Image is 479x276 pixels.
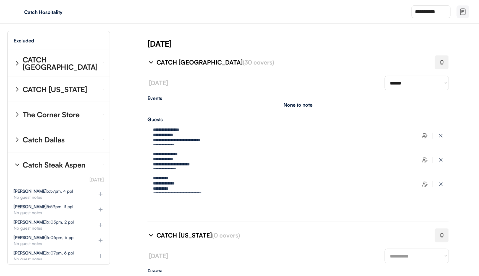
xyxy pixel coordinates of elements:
[422,133,428,139] img: users-edit.svg
[459,8,467,15] img: file-02.svg
[98,253,104,259] img: plus%20%281%29.svg
[23,56,98,71] div: CATCH [GEOGRAPHIC_DATA]
[438,157,444,163] img: x-close%20%283%29.svg
[14,251,74,255] div: 6:07pm, 6 ppl
[14,204,47,209] strong: [PERSON_NAME]
[14,195,88,199] div: No guest notes
[14,219,47,224] strong: [PERSON_NAME]
[14,220,74,224] div: 6:05pm, 2 ppl
[14,161,21,168] img: chevron-right%20%281%29.svg
[14,38,34,43] div: Excluded
[243,58,274,66] font: (30 covers)
[14,235,47,240] strong: [PERSON_NAME]
[14,257,88,261] div: No guest notes
[147,96,449,101] div: Events
[149,252,168,260] font: [DATE]
[149,79,168,87] font: [DATE]
[14,226,88,230] div: No guest notes
[23,86,87,93] div: CATCH [US_STATE]
[147,59,155,66] img: chevron-right%20%281%29.svg
[98,238,104,244] img: plus%20%281%29.svg
[98,222,104,228] img: plus%20%281%29.svg
[14,211,88,215] div: No guest notes
[89,177,104,183] font: [DATE]
[14,189,73,193] div: 5:57pm, 4 ppl
[14,205,73,209] div: 5:59pm, 3 ppl
[438,181,444,187] img: x-close%20%283%29.svg
[23,136,65,143] div: Catch Dallas
[24,10,100,15] div: Catch Hospitality
[23,111,79,118] div: The Corner Store
[23,161,86,168] div: Catch Steak Aspen
[147,269,449,274] div: Events
[147,38,479,49] div: [DATE]
[98,191,104,197] img: plus%20%281%29.svg
[14,136,21,143] img: chevron-right%20%281%29.svg
[14,111,21,118] img: chevron-right%20%281%29.svg
[14,60,21,67] img: chevron-right%20%281%29.svg
[422,157,428,163] img: users-edit.svg
[147,117,449,122] div: Guests
[147,232,155,239] img: chevron-right%20%281%29.svg
[422,181,428,187] img: users-edit.svg
[157,58,428,67] div: CATCH [GEOGRAPHIC_DATA]
[157,231,428,240] div: CATCH [US_STATE]
[284,102,313,107] div: None to note
[98,207,104,213] img: plus%20%281%29.svg
[12,7,22,17] img: yH5BAEAAAAALAAAAAABAAEAAAIBRAA7
[14,235,74,240] div: 6:06pm, 6 ppl
[212,231,240,239] font: (0 covers)
[14,86,21,93] img: chevron-right%20%281%29.svg
[14,250,47,255] strong: [PERSON_NAME]
[438,133,444,139] img: x-close%20%283%29.svg
[14,241,88,246] div: No guest notes
[14,188,47,194] strong: [PERSON_NAME]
